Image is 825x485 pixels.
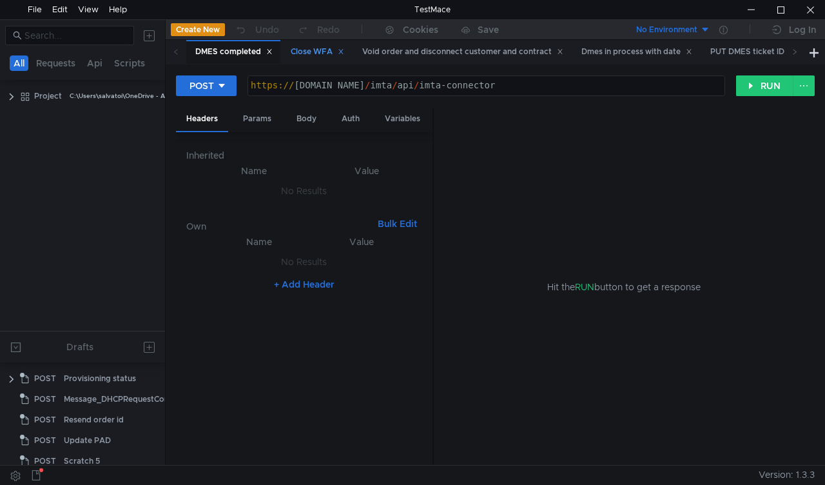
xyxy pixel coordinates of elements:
[186,219,373,234] h6: Own
[64,390,196,409] div: Message_DHCPRequestCompleted
[24,28,126,43] input: Search...
[311,234,412,250] th: Value
[710,45,796,59] div: PUT DMES ticket ID
[317,22,340,37] div: Redo
[581,45,692,59] div: Dmes in process with date
[176,107,228,132] div: Headers
[789,22,816,37] div: Log In
[64,431,111,450] div: Update PAD
[34,410,56,430] span: POST
[403,22,438,37] div: Cookies
[621,19,710,40] button: No Environment
[10,55,28,71] button: All
[32,55,79,71] button: Requests
[362,45,563,59] div: Void order and disconnect customer and contract
[197,163,311,179] th: Name
[478,25,499,34] div: Save
[374,107,431,131] div: Variables
[176,75,237,96] button: POST
[70,86,331,106] div: C:\Users\salvatoi\OneDrive - AMDOCS\Backup Folders\Documents\testmace\Project
[83,55,106,71] button: Api
[281,185,327,197] nz-embed-empty: No Results
[64,369,136,388] div: Provisioning status
[207,234,311,250] th: Name
[288,20,349,39] button: Redo
[64,410,124,430] div: Resend order id
[64,451,100,471] div: Scratch 5
[233,107,282,131] div: Params
[331,107,370,131] div: Auth
[34,369,56,388] span: POST
[255,22,279,37] div: Undo
[110,55,149,71] button: Scripts
[736,75,793,96] button: RUN
[281,256,327,268] nz-embed-empty: No Results
[195,45,273,59] div: DMES completed
[636,24,697,36] div: No Environment
[186,148,422,163] h6: Inherited
[373,216,422,232] button: Bulk Edit
[759,466,815,484] span: Version: 1.3.3
[547,280,701,294] span: Hit the button to get a response
[269,277,340,292] button: + Add Header
[189,79,214,93] div: POST
[34,431,56,450] span: POST
[34,86,62,106] div: Project
[575,281,594,293] span: RUN
[225,20,288,39] button: Undo
[66,339,93,355] div: Drafts
[286,107,327,131] div: Body
[34,451,56,471] span: POST
[311,163,422,179] th: Value
[291,45,344,59] div: Close WFA
[34,390,56,409] span: POST
[171,23,225,36] button: Create New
